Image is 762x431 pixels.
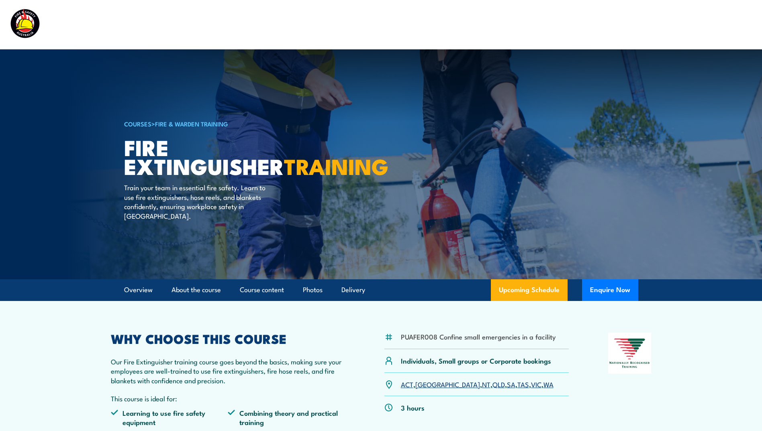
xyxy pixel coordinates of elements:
a: Overview [124,279,153,301]
a: WA [543,379,554,389]
a: Delivery [341,279,365,301]
button: Enquire Now [582,279,638,301]
li: PUAFER008 Confine small emergencies in a facility [401,332,556,341]
a: Learner Portal [636,14,681,35]
a: News [601,14,618,35]
li: Combining theory and practical training [228,408,345,427]
h6: > [124,119,323,128]
p: , , , , , , , [401,380,554,389]
a: NT [482,379,490,389]
p: Individuals, Small groups or Corporate bookings [401,356,551,365]
h2: WHY CHOOSE THIS COURSE [111,333,345,344]
p: 3 hours [401,403,425,412]
a: Photos [303,279,323,301]
p: This course is ideal for: [111,394,345,403]
a: COURSES [124,119,151,128]
a: VIC [531,379,541,389]
a: Emergency Response Services [440,14,535,35]
h1: Fire Extinguisher [124,138,323,175]
a: SA [507,379,515,389]
a: ACT [401,379,413,389]
a: Course Calendar [369,14,422,35]
a: Contact [699,14,724,35]
p: Our Fire Extinguisher training course goes beyond the basics, making sure your employees are well... [111,357,345,385]
li: Learning to use fire safety equipment [111,408,228,427]
a: TAS [517,379,529,389]
a: Upcoming Schedule [491,279,568,301]
a: Courses [326,14,351,35]
p: Train your team in essential fire safety. Learn to use fire extinguishers, hose reels, and blanke... [124,183,271,220]
strong: TRAINING [284,149,388,182]
a: About the course [172,279,221,301]
a: About Us [553,14,583,35]
a: Fire & Warden Training [155,119,228,128]
a: Course content [240,279,284,301]
a: [GEOGRAPHIC_DATA] [415,379,480,389]
a: QLD [492,379,505,389]
img: Nationally Recognised Training logo. [608,333,652,374]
